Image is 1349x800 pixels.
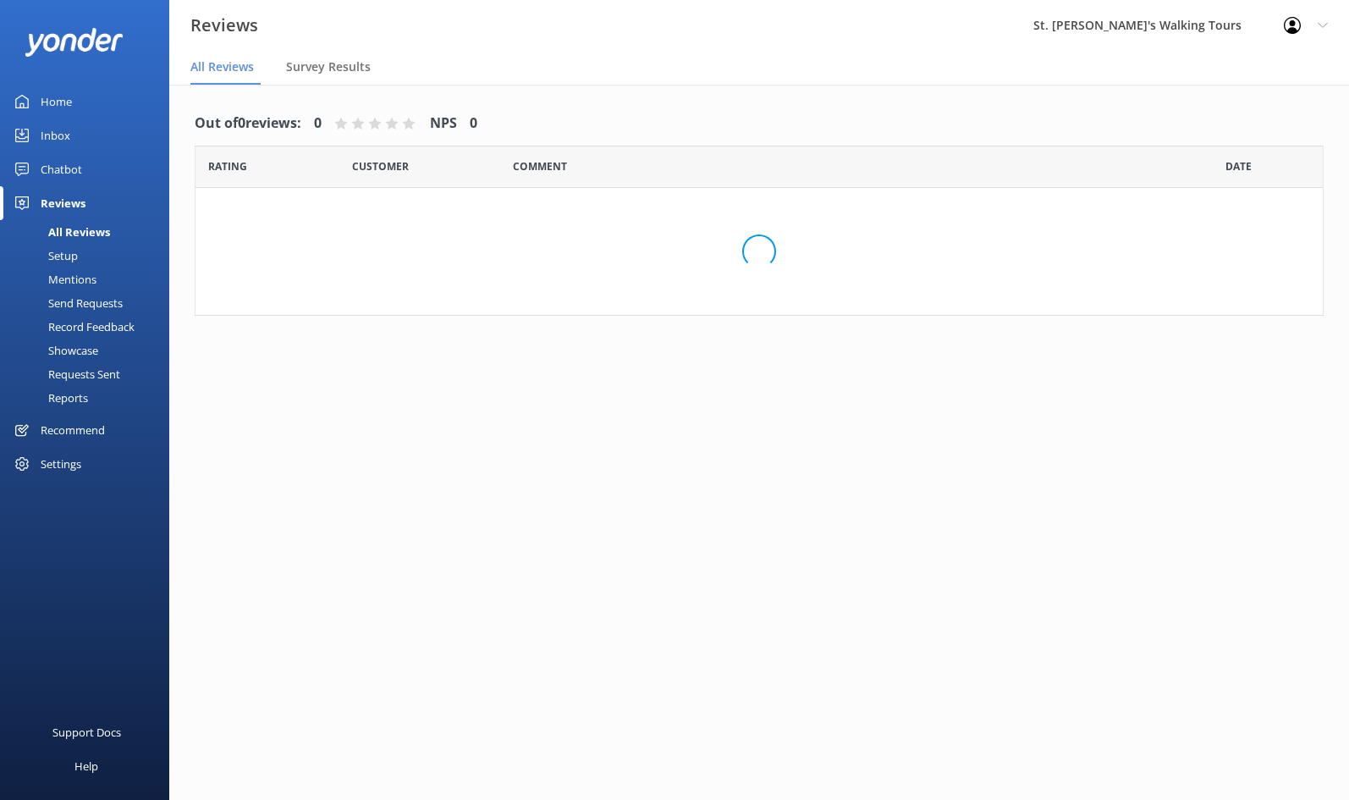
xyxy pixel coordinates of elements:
[10,386,169,410] a: Reports
[10,362,120,386] div: Requests Sent
[1225,158,1252,174] span: Date
[41,447,81,481] div: Settings
[10,339,98,362] div: Showcase
[10,268,169,291] a: Mentions
[41,186,85,220] div: Reviews
[41,152,82,186] div: Chatbot
[190,12,258,39] h3: Reviews
[10,315,135,339] div: Record Feedback
[195,113,301,135] h4: Out of 0 reviews:
[352,158,409,174] span: Date
[208,158,247,174] span: Date
[10,220,169,244] a: All Reviews
[41,413,105,447] div: Recommend
[10,268,96,291] div: Mentions
[41,85,72,119] div: Home
[10,291,123,315] div: Send Requests
[10,291,169,315] a: Send Requests
[10,244,78,268] div: Setup
[286,58,371,75] span: Survey Results
[52,715,121,749] div: Support Docs
[10,315,169,339] a: Record Feedback
[513,158,567,174] span: Question
[190,58,254,75] span: All Reviews
[470,113,477,135] h4: 0
[10,362,169,386] a: Requests Sent
[10,339,169,362] a: Showcase
[25,28,123,56] img: yonder-white-logo.png
[314,113,322,135] h4: 0
[10,244,169,268] a: Setup
[74,749,98,783] div: Help
[41,119,70,152] div: Inbox
[10,220,110,244] div: All Reviews
[430,113,457,135] h4: NPS
[10,386,88,410] div: Reports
